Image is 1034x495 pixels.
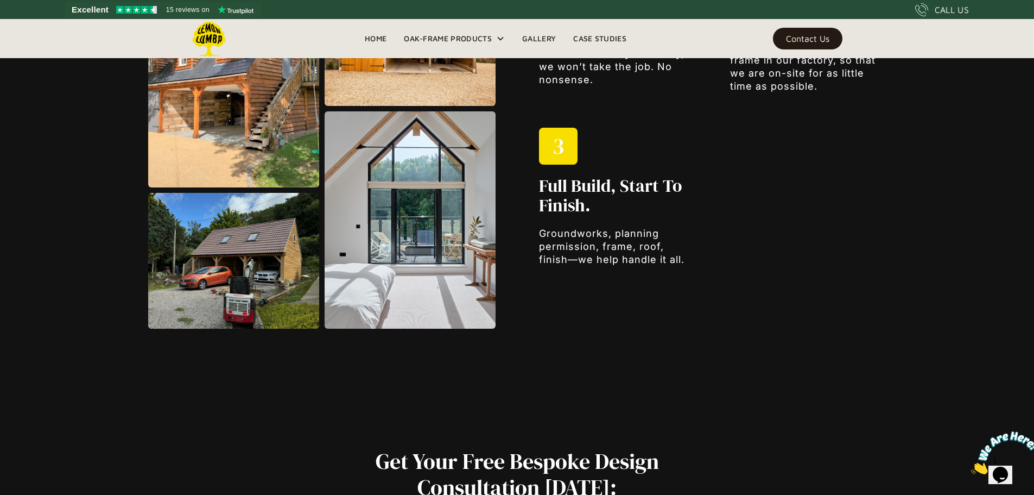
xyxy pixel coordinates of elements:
h1: 3 [553,133,564,159]
p: Groundworks, planning permission, frame, roof, finish—we help handle it all. [539,227,695,266]
h2: Full Build, Start to Finish. [539,177,695,215]
span: 15 reviews on [166,3,210,16]
div: Oak-Frame Products [395,19,513,58]
a: Gallery [513,30,564,47]
iframe: chat widget [967,427,1034,479]
a: Home [356,30,395,47]
div: Contact Us [786,35,829,42]
a: See Lemon Lumba reviews on Trustpilot [65,2,261,17]
img: Trustpilot logo [218,5,253,14]
p: If we can’t save you money, we won’t take the job. No nonsense. [539,47,695,86]
div: CALL US [935,3,969,16]
a: CALL US [915,3,969,16]
div: Oak-Frame Products [404,32,492,45]
span: 1 [4,4,9,14]
p: We pre-produce all of our frame in our factory, so that we are on-site for as little time as poss... [730,41,886,93]
span: Excellent [72,3,109,16]
a: Contact Us [773,28,842,49]
img: Chat attention grabber [4,4,72,47]
img: Trustpilot 4.5 stars [116,6,157,14]
a: Case Studies [564,30,635,47]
